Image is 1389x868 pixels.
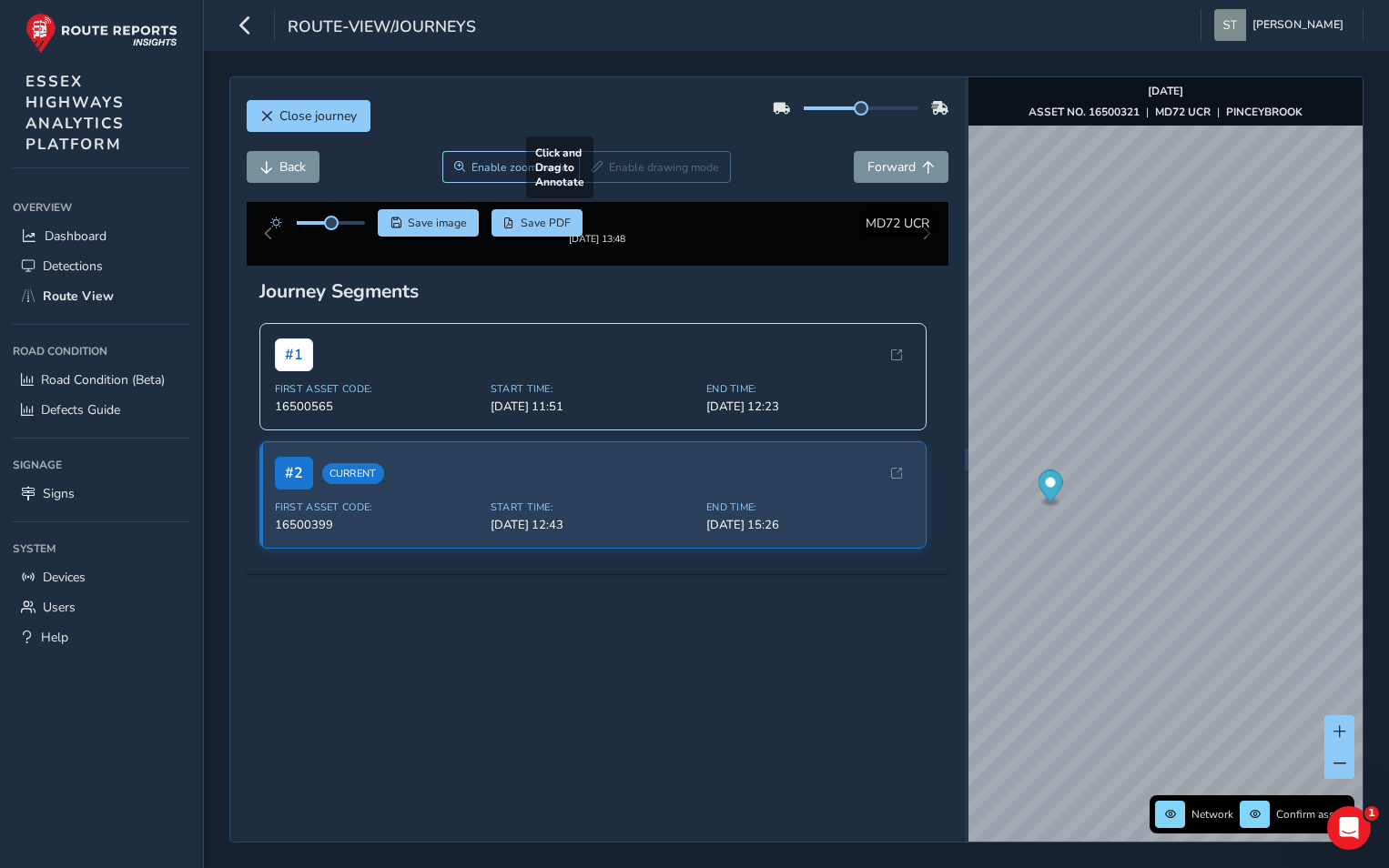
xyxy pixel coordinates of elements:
[13,365,190,395] a: Road Condition (Beta)
[279,158,306,176] span: Back
[13,338,190,365] div: Road Condition
[408,216,467,230] span: Save image
[41,401,120,419] span: Defects Guide
[247,100,370,132] button: Close journey
[275,413,480,429] span: 16500565
[13,592,190,622] a: Users
[275,471,313,504] span: # 2
[13,395,190,425] a: Defects Guide
[706,413,911,429] span: [DATE] 12:23
[1214,9,1246,41] img: diamond-layout
[259,293,937,318] div: Journey Segments
[288,15,476,41] span: route-view/journeys
[491,413,695,429] span: [DATE] 11:51
[43,288,114,305] span: Route View
[1029,105,1140,119] strong: ASSET NO. 16500321
[275,531,480,548] span: 16500399
[1327,806,1371,850] iframe: Intercom live chat
[542,229,653,247] img: Thumbnail frame
[1252,9,1343,41] span: [PERSON_NAME]
[1226,105,1303,119] strong: PINCEYBROOK
[13,622,190,652] a: Help
[13,194,190,221] div: Overview
[521,216,571,230] span: Save PDF
[275,397,480,410] span: First Asset Code:
[706,515,911,529] span: End Time:
[13,479,190,509] a: Signs
[275,515,480,529] span: First Asset Code:
[13,451,190,479] div: Signage
[1038,470,1062,508] div: Map marker
[1364,806,1379,821] span: 1
[275,353,313,386] span: # 1
[13,221,190,251] a: Dashboard
[1214,9,1350,41] button: [PERSON_NAME]
[43,257,103,275] span: Detections
[491,531,695,548] span: [DATE] 12:43
[491,515,695,529] span: Start Time:
[1276,807,1349,822] span: Confirm assets
[471,160,568,175] span: Enable zoom mode
[442,151,580,183] button: Zoom
[13,251,190,281] a: Detections
[866,215,929,232] span: MD72 UCR
[854,151,948,183] button: Forward
[492,209,583,237] button: PDF
[706,531,911,548] span: [DATE] 15:26
[25,13,177,54] img: rr logo
[378,209,479,237] button: Save
[279,107,357,125] span: Close journey
[45,227,106,245] span: Dashboard
[1148,84,1183,98] strong: [DATE]
[13,535,190,562] div: System
[542,247,653,260] div: [DATE] 13:48
[247,151,319,183] button: Back
[13,562,190,592] a: Devices
[41,629,68,646] span: Help
[43,485,75,502] span: Signs
[43,569,86,586] span: Devices
[706,397,911,410] span: End Time:
[491,397,695,410] span: Start Time:
[13,281,190,311] a: Route View
[1155,105,1211,119] strong: MD72 UCR
[1191,807,1233,822] span: Network
[1029,105,1303,119] div: | |
[41,371,165,389] span: Road Condition (Beta)
[322,478,384,499] span: Current
[25,71,125,155] span: ESSEX HIGHWAYS ANALYTICS PLATFORM
[43,599,76,616] span: Users
[867,158,916,176] span: Forward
